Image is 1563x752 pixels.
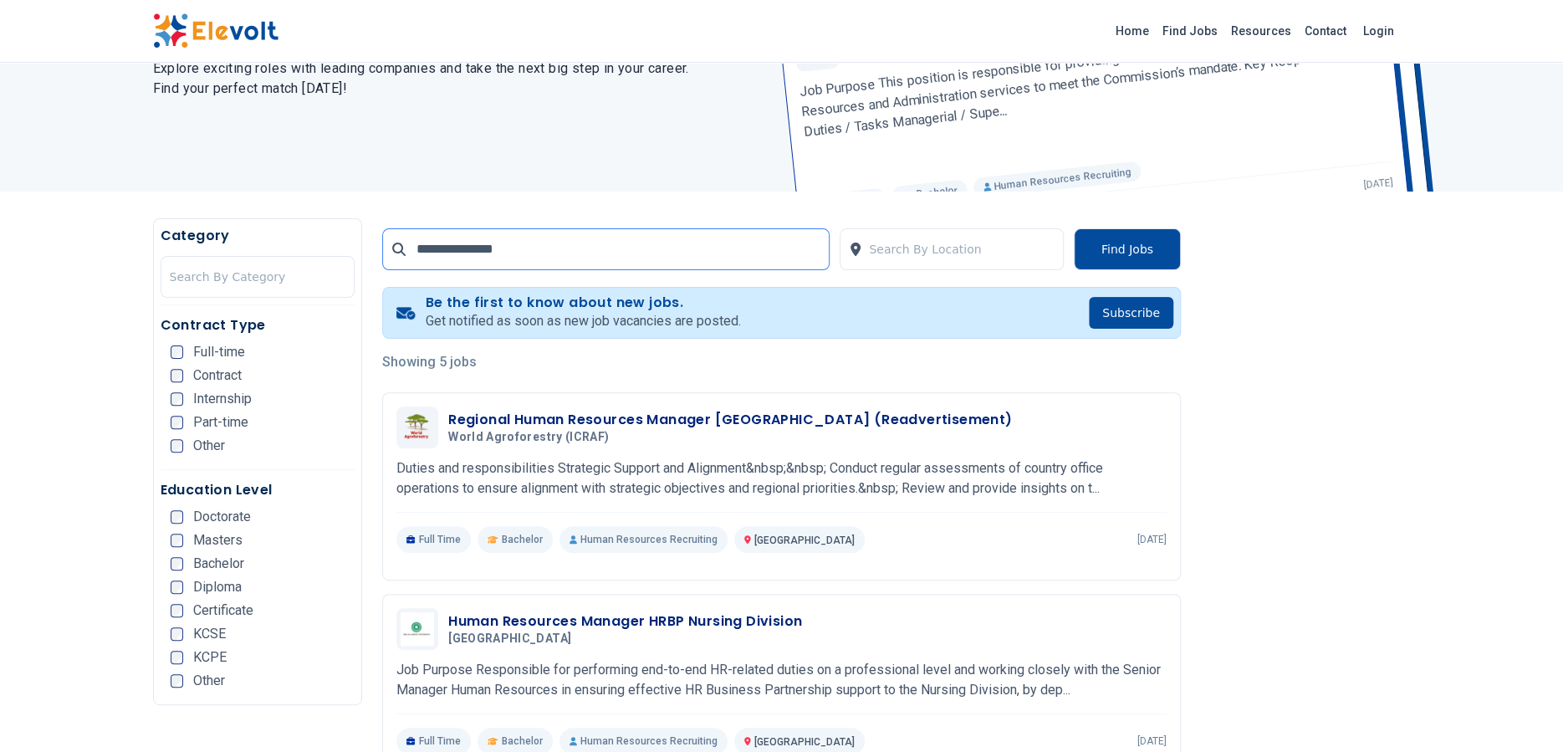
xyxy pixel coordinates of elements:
h5: Education Level [161,480,355,500]
a: Find Jobs [1156,18,1224,44]
span: Diploma [193,581,242,594]
input: Full-time [171,345,184,359]
span: Part-time [193,416,248,429]
p: [DATE] [1137,734,1167,748]
input: Part-time [171,416,184,429]
span: Bachelor [193,557,244,570]
input: Other [171,439,184,453]
span: [GEOGRAPHIC_DATA] [448,632,571,647]
img: World agroforestry (ICRAF) [401,409,434,447]
a: Login [1353,14,1404,48]
a: Home [1109,18,1156,44]
input: Contract [171,369,184,382]
span: Doctorate [193,510,251,524]
h2: Explore exciting roles with leading companies and take the next big step in your career. Find you... [153,59,762,99]
p: Human Resources Recruiting [559,526,728,553]
button: Subscribe [1089,297,1173,329]
input: Bachelor [171,557,184,570]
span: Certificate [193,604,253,617]
input: Other [171,674,184,688]
input: Diploma [171,581,184,594]
p: Showing 5 jobs [382,352,1181,372]
p: Duties and responsibilities Strategic Support and Alignment&nbsp;&nbsp; Conduct regular assessmen... [396,458,1167,499]
span: Other [193,674,225,688]
h3: Human Resources Manager HRBP Nursing Division [448,611,802,632]
iframe: Chat Widget [1479,672,1563,752]
p: Job Purpose Responsible for performing end-to-end HR-related duties on a professional level and w... [396,660,1167,700]
input: KCSE [171,627,184,641]
a: Contact [1298,18,1353,44]
span: Other [193,439,225,453]
span: KCPE [193,651,227,664]
span: [GEOGRAPHIC_DATA] [754,535,855,546]
a: Resources [1224,18,1298,44]
a: World agroforestry (ICRAF)Regional Human Resources Manager [GEOGRAPHIC_DATA] (Readvertisement)Wor... [396,407,1167,553]
h5: Category [161,226,355,246]
span: KCSE [193,627,226,641]
input: Certificate [171,604,184,617]
span: World agroforestry (ICRAF) [448,430,609,445]
button: Find Jobs [1074,228,1181,270]
img: Elevolt [153,13,278,49]
h3: Regional Human Resources Manager [GEOGRAPHIC_DATA] (Readvertisement) [448,410,1012,430]
input: KCPE [171,651,184,664]
h5: Contract Type [161,315,355,335]
p: Full Time [396,526,471,553]
span: Masters [193,534,243,547]
span: Bachelor [502,533,543,546]
input: Internship [171,392,184,406]
span: Bachelor [502,734,543,748]
input: Masters [171,534,184,547]
p: [DATE] [1137,533,1167,546]
h4: Be the first to know about new jobs. [426,294,741,311]
img: Aga khan University [401,612,434,646]
span: Internship [193,392,252,406]
span: [GEOGRAPHIC_DATA] [754,736,855,748]
span: Contract [193,369,242,382]
p: Get notified as soon as new job vacancies are posted. [426,311,741,331]
input: Doctorate [171,510,184,524]
span: Full-time [193,345,245,359]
